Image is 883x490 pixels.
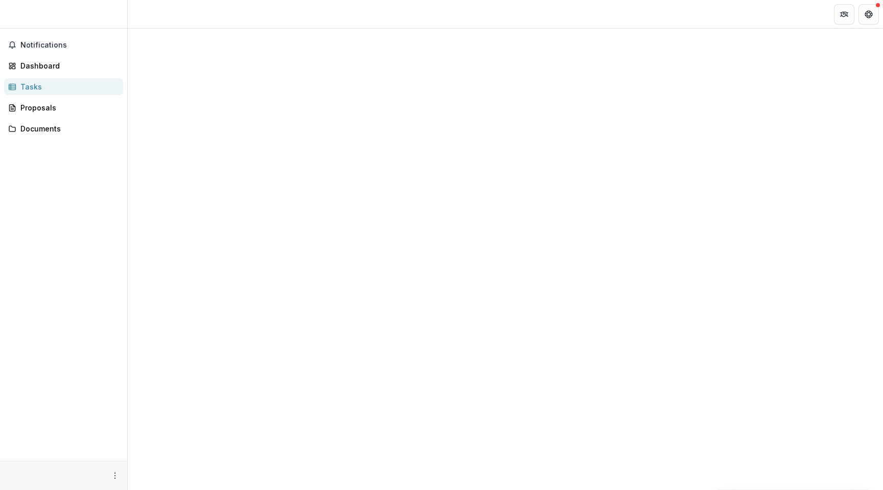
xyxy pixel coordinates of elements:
span: Notifications [20,41,119,50]
button: Notifications [4,37,123,53]
div: Dashboard [20,60,115,71]
div: Documents [20,123,115,134]
div: Proposals [20,102,115,113]
a: Proposals [4,99,123,116]
a: Tasks [4,78,123,95]
a: Documents [4,120,123,137]
button: Partners [834,4,854,25]
div: Tasks [20,81,115,92]
a: Dashboard [4,57,123,74]
button: Get Help [858,4,879,25]
button: More [109,470,121,482]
